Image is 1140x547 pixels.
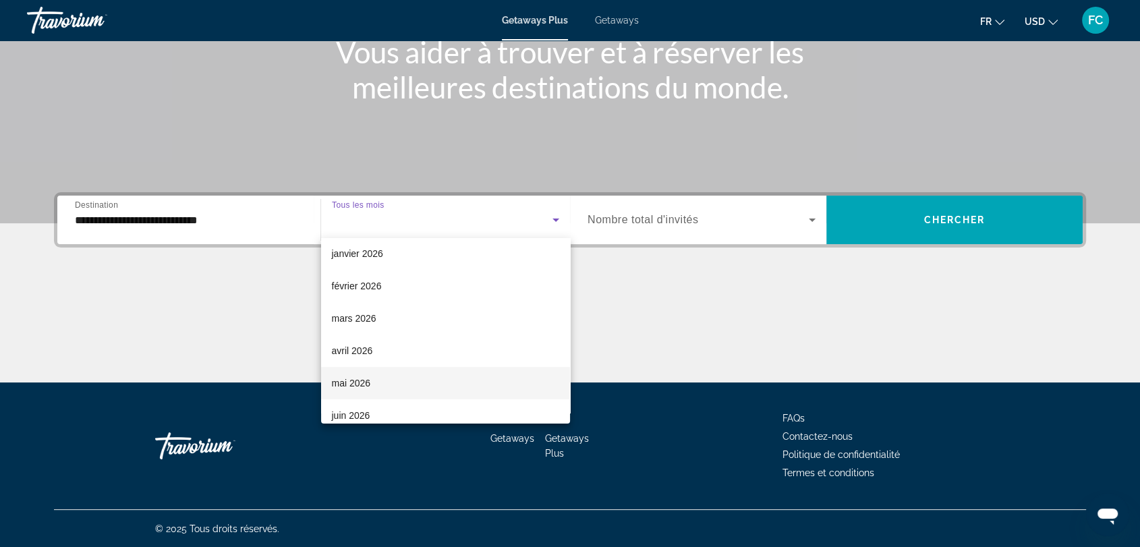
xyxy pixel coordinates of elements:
[332,310,376,326] span: mars 2026
[332,375,371,391] span: mai 2026
[1086,493,1129,536] iframe: Bouton de lancement de la fenêtre de messagerie
[332,246,383,262] span: janvier 2026
[332,343,373,359] span: avril 2026
[332,278,382,294] span: février 2026
[332,407,370,424] span: juin 2026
